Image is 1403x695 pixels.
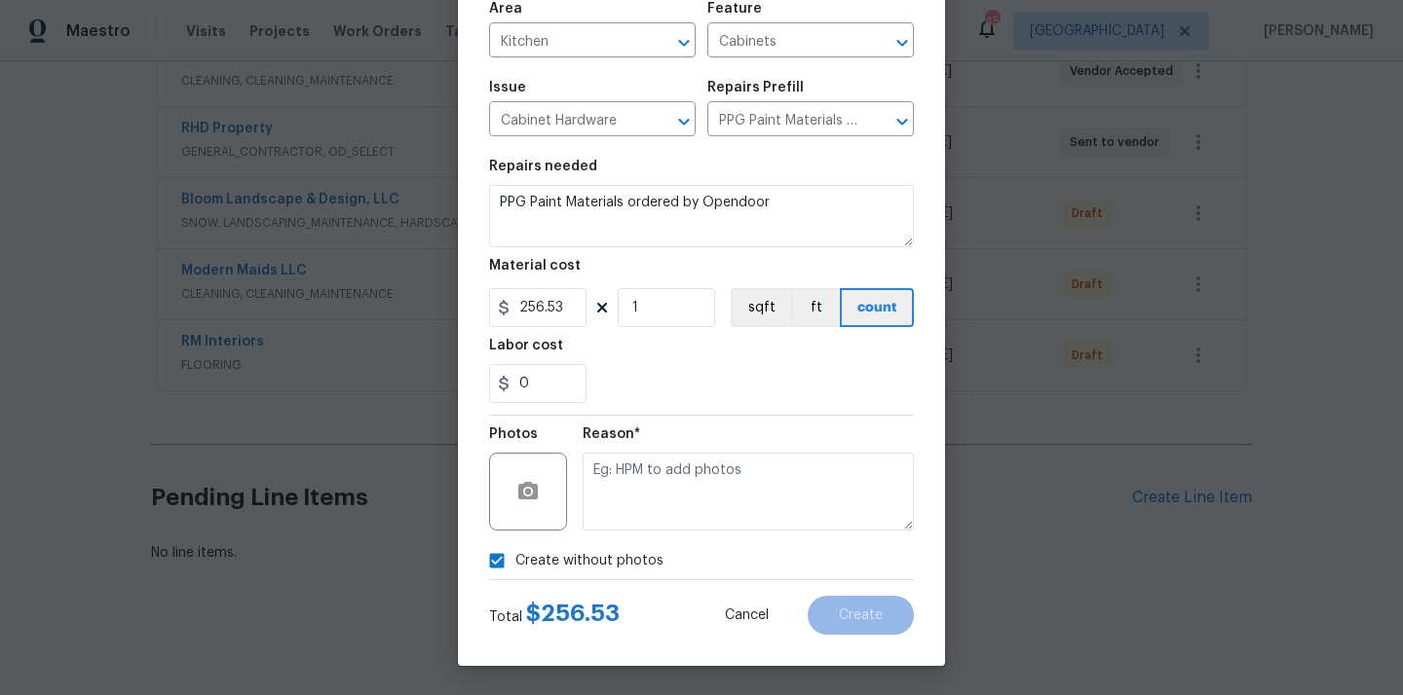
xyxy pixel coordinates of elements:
[526,602,620,625] span: $ 256.53
[670,29,698,56] button: Open
[489,339,563,352] h5: Labor cost
[707,81,804,94] h5: Repairs Prefill
[889,108,916,135] button: Open
[670,108,698,135] button: Open
[489,160,597,173] h5: Repairs needed
[839,608,883,623] span: Create
[840,288,914,327] button: count
[489,427,538,441] h5: Photos
[694,596,800,635] button: Cancel
[808,596,914,635] button: Create
[791,288,840,327] button: ft
[489,81,526,94] h5: Issue
[489,259,581,273] h5: Material cost
[489,185,914,247] textarea: PPG Paint Materials ordered by Opendoor
[707,2,762,16] h5: Feature
[515,551,664,571] span: Create without photos
[489,2,522,16] h5: Area
[731,288,791,327] button: sqft
[725,608,769,623] span: Cancel
[489,604,620,627] div: Total
[583,427,640,441] h5: Reason*
[889,29,916,56] button: Open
